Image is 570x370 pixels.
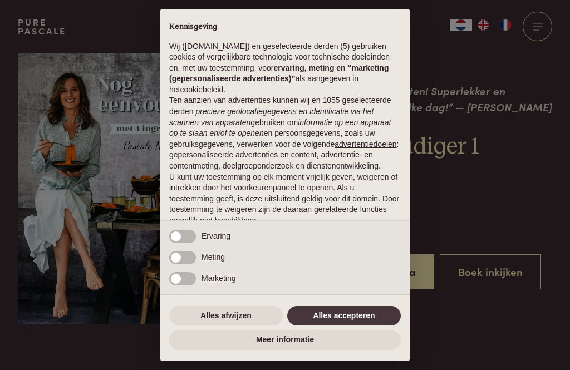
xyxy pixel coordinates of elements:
[335,139,396,150] button: advertentiedoelen
[169,106,194,117] button: derden
[169,172,401,226] p: U kunt uw toestemming op elk moment vrijelijk geven, weigeren of intrekken door het voorkeurenpan...
[169,22,401,32] h2: Kennisgeving
[169,63,389,83] strong: ervaring, meting en “marketing (gepersonaliseerde advertenties)”
[202,231,230,240] span: Ervaring
[169,41,401,96] p: Wij ([DOMAIN_NAME]) en geselecteerde derden (5) gebruiken cookies of vergelijkbare technologie vo...
[180,85,223,94] a: cookiebeleid
[169,118,391,138] em: informatie op een apparaat op te slaan en/of te openen
[287,306,401,326] button: Alles accepteren
[169,107,374,127] em: precieze geolocatiegegevens en identificatie via het scannen van apparaten
[169,330,401,350] button: Meer informatie
[202,274,235,283] span: Marketing
[169,306,283,326] button: Alles afwijzen
[202,253,225,262] span: Meting
[169,95,401,171] p: Ten aanzien van advertenties kunnen wij en 1055 geselecteerde gebruiken om en persoonsgegevens, z...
